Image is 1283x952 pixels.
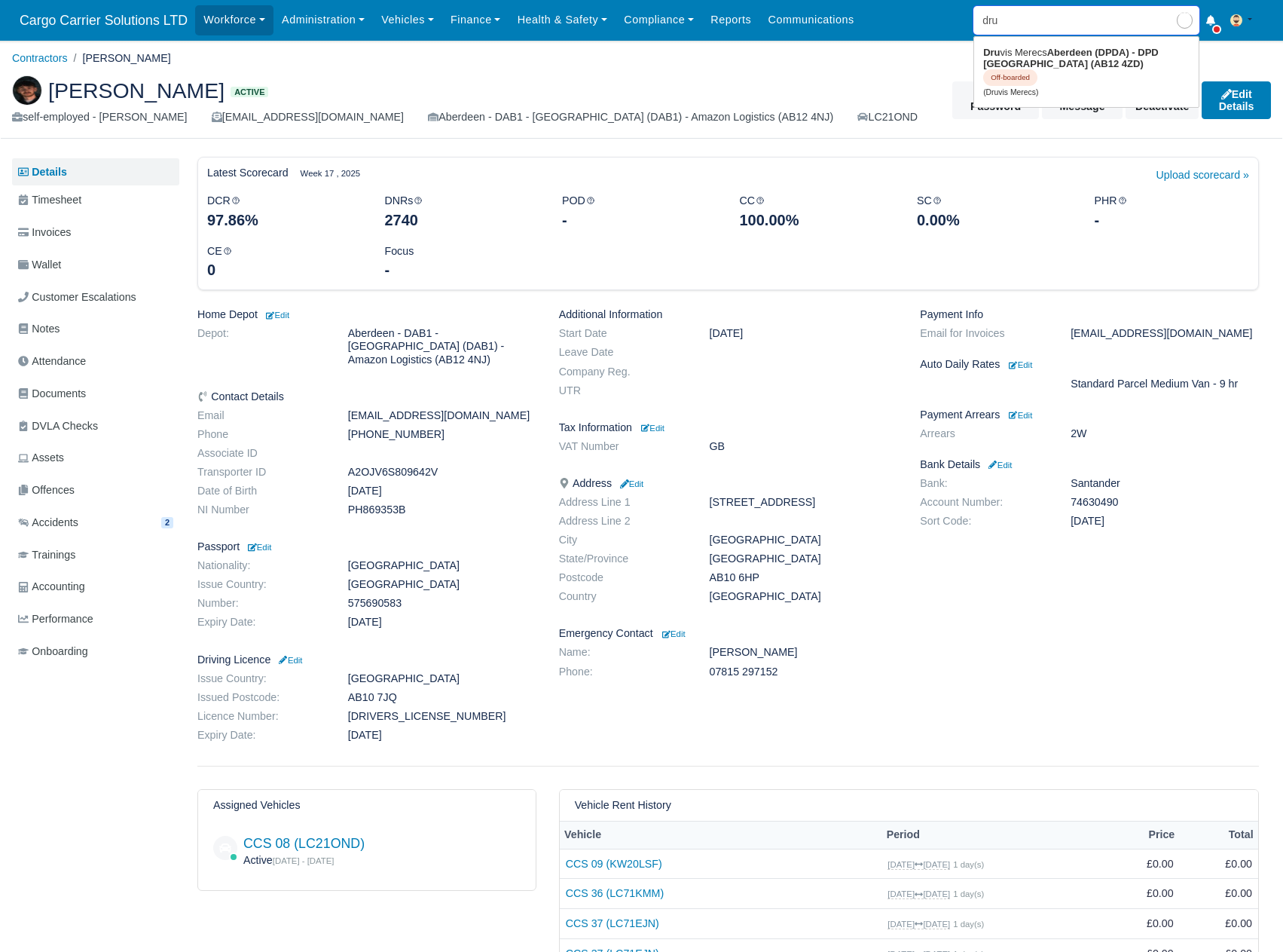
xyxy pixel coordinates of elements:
[983,69,1037,86] span: Off-boarded
[548,366,698,378] dt: Company Reg.
[18,289,136,306] span: Customer Escalations
[12,572,179,602] a: Accounting
[196,192,374,231] div: DCR
[920,409,1259,421] h6: Payment Arrears
[909,477,1059,490] dt: Bank:
[548,553,698,565] dt: State/Province
[983,88,1038,96] small: (Druvis Merecs)
[186,559,337,572] dt: Nationality:
[618,477,643,489] a: Edit
[1059,378,1270,390] dd: Standard Parcel Medium Van - 9 hr
[196,243,374,281] div: CE
[12,540,179,570] a: Trainings
[548,534,698,546] dt: City
[186,485,337,497] dt: Date of Birth
[18,224,71,241] span: Invoices
[337,597,548,610] dd: 575690583
[337,710,548,723] dd: [DRIVERS_LICENSE_NUMBER]
[548,384,698,397] dt: UTR
[12,637,179,666] a: Onboarding
[566,915,876,932] a: CCS 37 (LC71EJN)
[337,578,548,591] dd: [GEOGRAPHIC_DATA]
[337,559,548,572] dd: [GEOGRAPHIC_DATA]
[1006,358,1032,370] a: Edit
[18,482,75,499] span: Offences
[12,158,179,186] a: Details
[548,666,698,678] dt: Phone:
[881,822,1101,849] th: Period
[12,412,179,441] a: DVLA Checks
[909,327,1059,340] dt: Email for Invoices
[337,504,548,516] dd: PH869353B
[186,504,337,516] dt: NI Number
[662,629,686,638] small: Edit
[920,358,1259,371] h6: Auto Daily Rates
[906,192,1083,231] div: SC
[986,461,1012,470] small: Edit
[1059,515,1270,528] dd: [DATE]
[12,283,179,312] a: Customer Escalations
[953,860,984,869] small: 1 day(s)
[548,590,698,603] dt: Country
[197,540,536,553] h6: Passport
[186,409,337,422] dt: Email
[186,729,337,742] dt: Expiry Date:
[264,308,289,320] a: Edit
[983,47,1000,58] strong: Dru
[373,5,442,35] a: Vehicles
[207,210,362,231] div: 97.86%
[12,347,179,376] a: Attendance
[575,799,671,812] h6: Vehicle Rent History
[952,81,1039,119] button: Reset Password
[273,5,373,35] a: Administration
[12,476,179,505] a: Offences
[616,5,702,35] a: Compliance
[1095,210,1250,231] div: -
[337,691,548,704] dd: AB10 7JQ
[276,656,302,665] small: Edit
[1083,192,1261,231] div: PHR
[1156,167,1249,192] a: Upload scorecard »
[337,409,548,422] dd: [EMAIL_ADDRESS][DOMAIN_NAME]
[909,515,1059,528] dt: Sort Code:
[18,611,93,628] span: Performance
[337,466,548,479] dd: A2OJV6S809642V
[12,443,179,473] a: Assets
[18,191,81,209] span: Timesheet
[197,390,536,403] h6: Contact Details
[246,540,271,553] a: Edit
[18,418,98,435] span: DVLA Checks
[560,822,882,849] th: Vehicle
[197,654,536,666] h6: Driving Licence
[207,167,289,179] h6: Latest Scorecard
[551,192,729,231] div: POD
[983,47,1159,69] strong: Aberdeen (DPDA) - DPD [GEOGRAPHIC_DATA] (AB12 4ZD)
[337,672,548,685] dd: [GEOGRAPHIC_DATA]
[641,424,664,433] small: Edit
[197,308,536,321] h6: Home Depot
[559,627,898,640] h6: Emergency Contact
[12,508,179,537] a: Accidents 2
[1059,496,1270,509] dd: 74630490
[186,597,337,610] dt: Number:
[1012,777,1283,952] div: Chat Widget
[1059,477,1270,490] dd: Santander
[698,590,909,603] dd: [GEOGRAPHIC_DATA]
[243,836,365,851] a: CCS 08 (LC21OND)
[702,5,759,35] a: Reports
[12,250,179,280] a: Wallet
[909,427,1059,440] dt: Arrears
[1059,427,1270,440] dd: 2W
[1006,409,1032,421] a: Edit
[698,646,909,659] dd: [PERSON_NAME]
[18,320,60,338] span: Notes
[974,41,1199,103] a: Druvis MerecsAberdeen (DPDA) - DPD [GEOGRAPHIC_DATA] (AB12 4ZD) Off-boarded (Druvis Merecs)
[698,666,909,678] dd: 07815 297152
[243,836,521,869] div: Active
[562,210,717,231] div: -
[973,6,1199,35] input: Search...
[186,428,337,441] dt: Phone
[548,327,698,340] dt: Start Date
[548,646,698,659] dt: Name:
[509,5,616,35] a: Health & Safety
